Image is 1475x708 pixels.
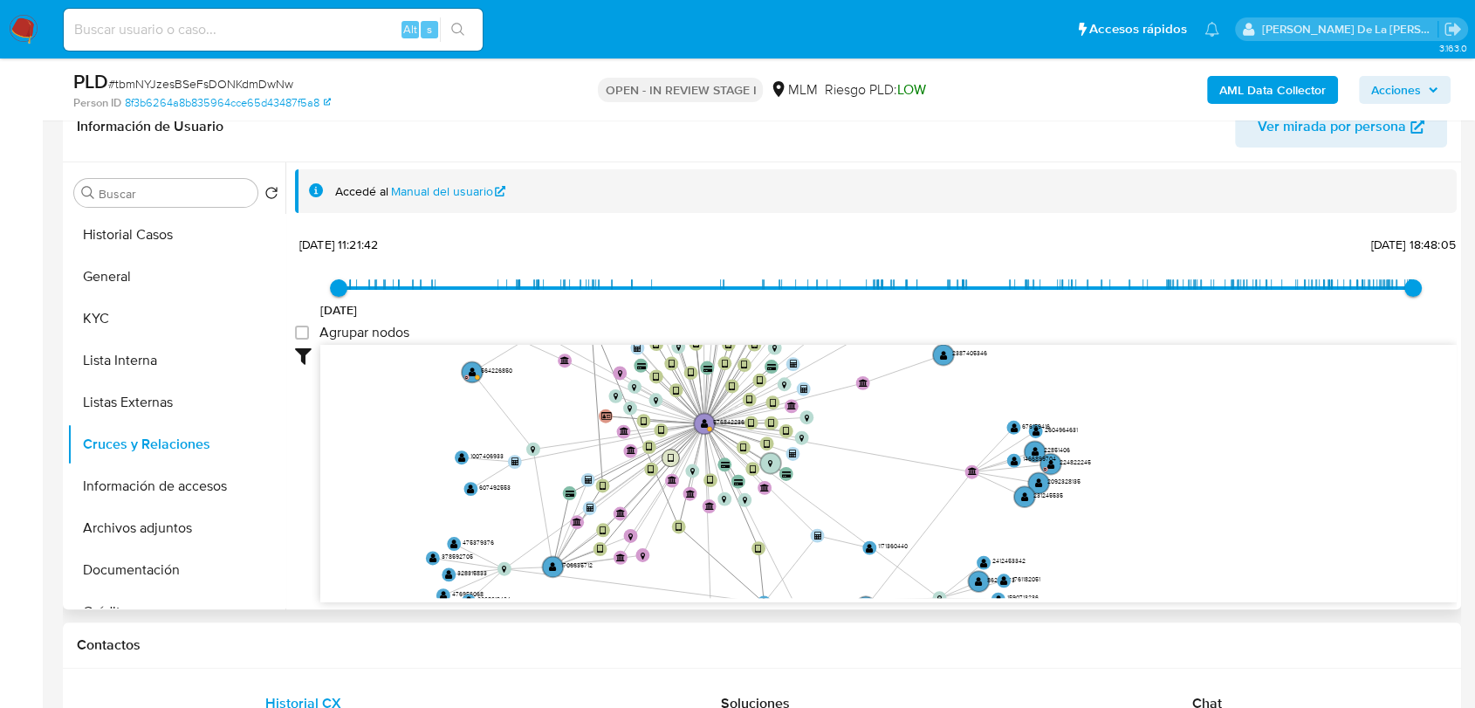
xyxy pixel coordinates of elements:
[764,438,770,449] text: 
[1444,20,1462,38] a: Salir
[457,568,487,577] text: 328315833
[67,591,285,633] button: Créditos
[1060,457,1091,466] text: 224822245
[783,426,789,436] text: 
[477,595,511,603] text: 2268619434
[757,375,763,386] text: 
[992,556,1026,565] text: 2412453342
[1089,20,1187,38] span: Accesos rápidos
[1262,21,1438,38] p: javier.gutierrez@mercadolibre.com.mx
[646,442,652,452] text: 
[77,118,223,135] h1: Información de Usuario
[99,186,250,202] input: Buscar
[689,467,694,475] text: 
[632,382,636,390] text: 
[391,183,506,200] a: Manual del usuario
[440,590,448,601] text: 
[403,21,417,38] span: Alt
[601,411,612,420] text: 
[741,360,747,370] text: 
[648,464,654,474] text: 
[1011,455,1019,465] text: 
[600,480,606,491] text: 
[721,461,730,468] text: 
[560,356,569,364] text: 
[653,339,659,349] text: 
[452,588,484,597] text: 476956068
[479,482,511,491] text: 607492553
[800,384,808,392] text: 
[125,95,331,111] a: 8f3b6264a8b835964cce65d43487f5a8
[1370,236,1455,253] span: [DATE] 18:48:05
[654,395,658,403] text: 
[64,18,483,41] input: Buscar usuario o caso...
[1012,574,1040,583] text: 1761182051
[1022,421,1050,430] text: 676159416
[768,459,772,467] text: 
[469,367,477,377] text: 
[878,541,908,550] text: 1171360440
[598,78,763,102] p: OPEN - IN REVIEW STAGE I
[73,67,108,95] b: PLD
[768,418,774,429] text: 
[668,453,674,464] text: 
[760,483,769,491] text: 
[729,381,735,391] text: 
[637,362,646,369] text: 
[1044,424,1077,433] text: 2604964631
[693,339,699,349] text: 
[614,392,618,400] text: 
[859,378,868,386] text: 
[1044,466,1047,472] text: D
[790,360,798,368] text: 
[600,525,606,535] text: 
[748,417,754,428] text: 
[1033,491,1063,499] text: 231245535
[617,369,621,377] text: 
[866,542,874,553] text: 
[641,551,645,559] text: 
[1047,477,1081,485] text: 2092328135
[67,423,285,465] button: Cruces y Relaciones
[987,574,1015,583] text: 86245773
[549,561,557,572] text: 
[641,416,647,426] text: 
[481,366,512,375] text: 564226850
[463,537,494,546] text: 475379376
[616,553,625,560] text: 
[1023,454,1056,463] text: 1466899704
[628,532,633,540] text: 
[320,301,358,319] span: [DATE]
[597,544,603,554] text: 
[804,413,808,421] text: 
[502,565,506,573] text: 
[767,363,776,370] text: 
[688,368,694,378] text: 
[67,381,285,423] button: Listas Externas
[67,549,285,591] button: Documentación
[77,636,1447,654] h1: Contactos
[995,594,1003,604] text: 
[1219,76,1326,104] b: AML Data Collector
[673,385,679,395] text: 
[668,476,676,484] text: 
[573,518,581,526] text: 
[686,489,695,497] text: 
[770,80,817,100] div: MLM
[1010,422,1018,432] text: 
[319,324,409,341] span: Agrupar nodos
[1021,491,1029,502] text: 
[713,417,744,426] text: 576842236
[67,507,285,549] button: Archivos adjuntos
[299,236,378,253] span: [DATE] 11:21:42
[1000,575,1008,586] text: 
[1204,22,1219,37] a: Notificaciones
[1438,41,1466,55] span: 3.163.0
[1359,76,1451,104] button: Acciones
[968,467,977,475] text: 
[725,339,731,349] text: 
[701,418,709,429] text: 
[749,464,755,474] text: 
[67,298,285,340] button: KYC
[511,457,519,465] text: 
